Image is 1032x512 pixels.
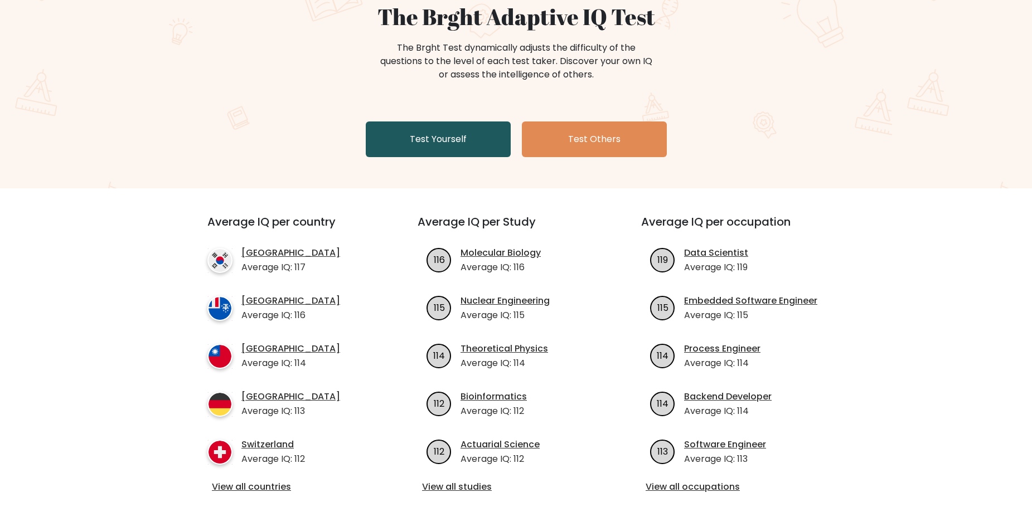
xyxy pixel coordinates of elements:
[241,357,340,370] p: Average IQ: 114
[434,445,444,457] text: 112
[241,261,340,274] p: Average IQ: 117
[366,121,511,157] a: Test Yourself
[241,438,305,451] a: Switzerland
[657,349,668,362] text: 114
[684,309,817,322] p: Average IQ: 115
[207,296,232,321] img: country
[461,246,541,260] a: Molecular Biology
[684,357,760,370] p: Average IQ: 114
[244,3,788,30] h1: The Brght Adaptive IQ Test
[433,349,445,362] text: 114
[434,253,445,266] text: 116
[461,438,540,451] a: Actuarial Science
[461,261,541,274] p: Average IQ: 116
[241,246,340,260] a: [GEOGRAPHIC_DATA]
[434,397,444,409] text: 112
[461,357,548,370] p: Average IQ: 114
[418,215,614,242] h3: Average IQ per Study
[684,390,772,403] a: Backend Developer
[461,309,550,322] p: Average IQ: 115
[461,294,550,308] a: Nuclear Engineering
[646,480,834,494] a: View all occupations
[461,342,548,355] a: Theoretical Physics
[241,390,340,403] a: [GEOGRAPHIC_DATA]
[684,404,772,418] p: Average IQ: 114
[207,392,232,417] img: country
[422,480,610,494] a: View all studies
[434,301,445,314] text: 115
[657,253,668,266] text: 119
[207,215,377,242] h3: Average IQ per country
[241,342,340,355] a: [GEOGRAPHIC_DATA]
[461,404,527,418] p: Average IQ: 112
[461,390,527,403] a: Bioinformatics
[461,452,540,466] p: Average IQ: 112
[241,309,340,322] p: Average IQ: 116
[684,342,760,355] a: Process Engineer
[657,445,668,457] text: 113
[684,452,766,466] p: Average IQ: 113
[684,438,766,451] a: Software Engineer
[207,440,232,465] img: country
[641,215,838,242] h3: Average IQ per occupation
[241,452,305,466] p: Average IQ: 112
[657,397,668,409] text: 114
[212,480,373,494] a: View all countries
[241,404,340,418] p: Average IQ: 113
[684,261,748,274] p: Average IQ: 119
[684,294,817,308] a: Embedded Software Engineer
[207,344,232,369] img: country
[684,246,748,260] a: Data Scientist
[207,248,232,273] img: country
[657,301,668,314] text: 115
[377,41,656,81] div: The Brght Test dynamically adjusts the difficulty of the questions to the level of each test take...
[241,294,340,308] a: [GEOGRAPHIC_DATA]
[522,121,667,157] a: Test Others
